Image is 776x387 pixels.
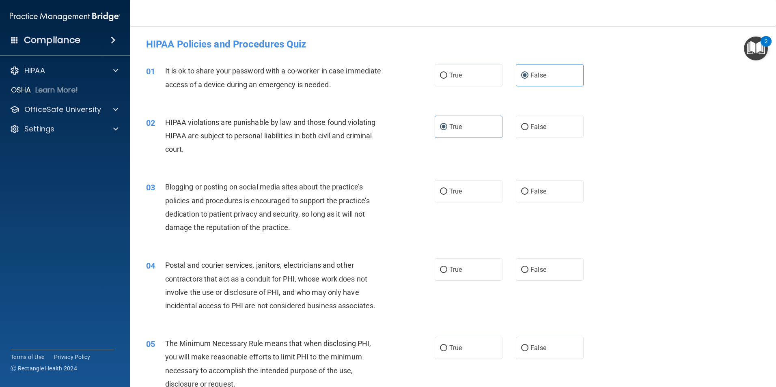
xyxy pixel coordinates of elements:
span: False [530,266,546,273]
input: False [521,189,528,195]
a: OfficeSafe University [10,105,118,114]
a: Privacy Policy [54,353,91,361]
span: False [530,123,546,131]
div: 2 [765,41,767,52]
p: Learn More! [35,85,78,95]
span: False [530,344,546,352]
input: True [440,189,447,195]
span: 04 [146,261,155,271]
p: Settings [24,124,54,134]
span: 01 [146,67,155,76]
p: OSHA [11,85,31,95]
p: HIPAA [24,66,45,75]
span: False [530,187,546,195]
iframe: Drift Widget Chat Controller [735,331,766,362]
h4: HIPAA Policies and Procedures Quiz [146,39,760,49]
img: PMB logo [10,9,120,25]
a: HIPAA [10,66,118,75]
span: True [449,187,462,195]
input: True [440,345,447,351]
span: Blogging or posting on social media sites about the practice’s policies and procedures is encoura... [165,183,370,232]
input: True [440,267,447,273]
span: False [530,71,546,79]
span: 03 [146,183,155,192]
span: Postal and courier services, janitors, electricians and other contractors that act as a conduit f... [165,261,375,310]
span: True [449,344,462,352]
input: False [521,124,528,130]
span: True [449,71,462,79]
span: 02 [146,118,155,128]
input: False [521,73,528,79]
button: Open Resource Center, 2 new notifications [744,37,768,60]
p: OfficeSafe University [24,105,101,114]
input: True [440,73,447,79]
input: True [440,124,447,130]
a: Terms of Use [11,353,44,361]
a: Settings [10,124,118,134]
h4: Compliance [24,34,80,46]
span: 05 [146,339,155,349]
span: HIPAA violations are punishable by law and those found violating HIPAA are subject to personal li... [165,118,375,153]
span: True [449,266,462,273]
input: False [521,345,528,351]
span: True [449,123,462,131]
span: It is ok to share your password with a co-worker in case immediate access of a device during an e... [165,67,382,88]
span: Ⓒ Rectangle Health 2024 [11,364,77,372]
input: False [521,267,528,273]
